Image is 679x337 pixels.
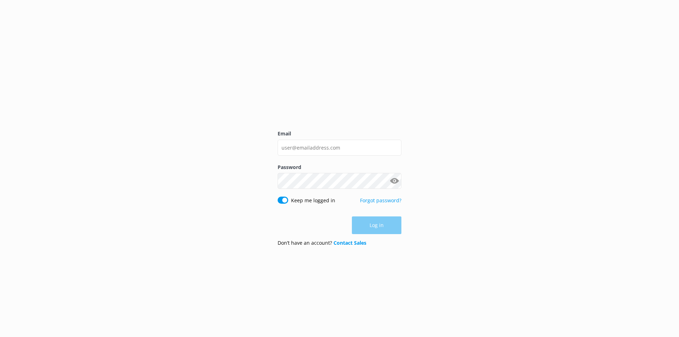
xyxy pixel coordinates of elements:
label: Keep me logged in [291,197,335,204]
label: Email [278,130,401,138]
a: Forgot password? [360,197,401,204]
a: Contact Sales [333,239,366,246]
button: Show password [387,174,401,188]
label: Password [278,163,401,171]
p: Don’t have an account? [278,239,366,247]
input: user@emailaddress.com [278,140,401,156]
